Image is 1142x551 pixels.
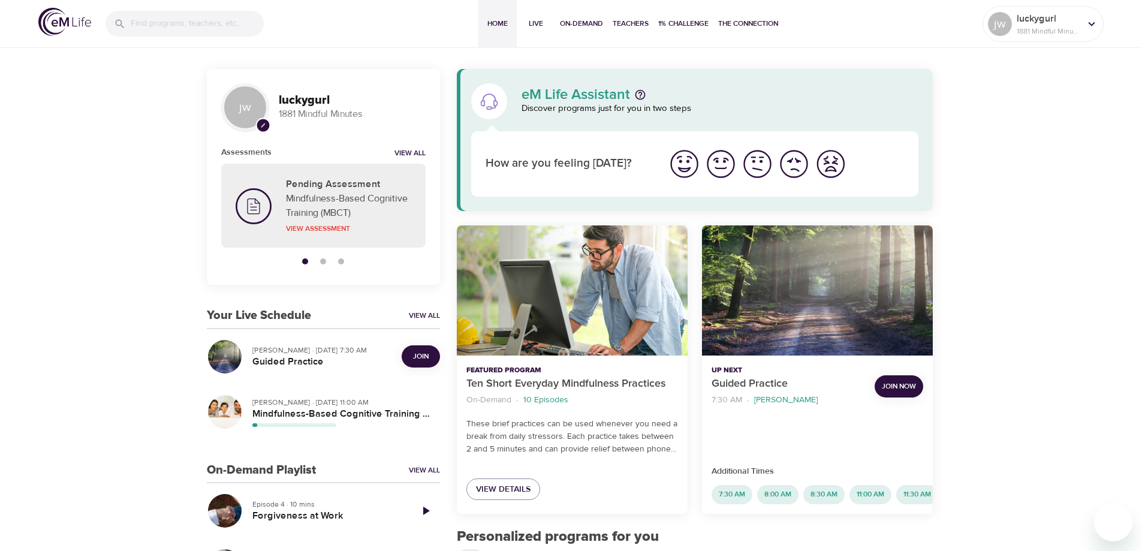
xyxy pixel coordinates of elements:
[896,489,938,499] span: 11:30 AM
[814,147,847,180] img: worst
[757,485,799,504] div: 8:00 AM
[522,88,630,102] p: eM Life Assistant
[394,149,426,159] a: View all notifications
[712,485,752,504] div: 7:30 AM
[666,146,703,182] button: I'm feeling great
[131,11,264,37] input: Find programs, teachers, etc...
[252,499,402,510] p: Episode 4 · 10 mins
[704,147,737,180] img: good
[776,146,812,182] button: I'm feeling bad
[522,17,550,30] span: Live
[757,489,799,499] span: 8:00 AM
[457,528,933,546] h2: Personalized programs for you
[207,463,316,477] h3: On-Demand Playlist
[712,392,865,408] nav: breadcrumb
[712,365,865,376] p: Up Next
[882,380,916,393] span: Join Now
[739,146,776,182] button: I'm feeling ok
[849,485,891,504] div: 11:00 AM
[875,375,923,398] button: Join Now
[286,223,411,234] p: View Assessment
[718,17,778,30] span: The Connection
[252,408,430,420] h5: Mindfulness-Based Cognitive Training (MBCT)
[483,17,512,30] span: Home
[466,394,511,407] p: On-Demand
[286,191,411,220] p: Mindfulness-Based Cognitive Training (MBCT)
[409,311,440,321] a: View All
[252,356,392,368] h5: Guided Practice
[849,489,891,499] span: 11:00 AM
[712,394,742,407] p: 7:30 AM
[1017,26,1080,37] p: 1881 Mindful Minutes
[466,365,678,376] p: Featured Program
[486,155,652,173] p: How are you feeling [DATE]?
[252,345,392,356] p: [PERSON_NAME] · [DATE] 7:30 AM
[207,309,311,323] h3: Your Live Schedule
[207,493,243,529] button: Forgiveness at Work
[741,147,774,180] img: ok
[286,178,411,191] h5: Pending Assessment
[803,489,845,499] span: 8:30 AM
[411,496,440,525] a: Play Episode
[221,146,272,159] h6: Assessments
[754,394,818,407] p: [PERSON_NAME]
[668,147,701,180] img: great
[702,225,933,356] button: Guided Practice
[480,92,499,111] img: eM Life Assistant
[252,397,430,408] p: [PERSON_NAME] · [DATE] 11:00 AM
[712,465,923,478] p: Additional Times
[466,478,540,501] a: View Details
[712,489,752,499] span: 7:30 AM
[712,376,865,392] p: Guided Practice
[516,392,519,408] li: ·
[613,17,649,30] span: Teachers
[279,94,426,107] h3: luckygurl
[658,17,709,30] span: 1% Challenge
[409,465,440,475] a: View All
[1017,11,1080,26] p: luckygurl
[778,147,810,180] img: bad
[988,12,1012,36] div: jw
[466,392,678,408] nav: breadcrumb
[279,107,426,121] p: 1881 Mindful Minutes
[466,376,678,392] p: Ten Short Everyday Mindfulness Practices
[457,225,688,356] button: Ten Short Everyday Mindfulness Practices
[466,418,678,456] p: These brief practices can be used whenever you need a break from daily stressors. Each practice t...
[1094,503,1132,541] iframe: Button to launch messaging window
[413,350,429,363] span: Join
[523,394,568,407] p: 10 Episodes
[747,392,749,408] li: ·
[252,510,402,522] h5: Forgiveness at Work
[812,146,849,182] button: I'm feeling worst
[402,345,440,368] button: Join
[896,485,938,504] div: 11:30 AM
[703,146,739,182] button: I'm feeling good
[560,17,603,30] span: On-Demand
[803,485,845,504] div: 8:30 AM
[522,102,919,116] p: Discover programs just for you in two steps
[38,8,91,36] img: logo
[476,482,531,497] span: View Details
[221,83,269,131] div: jw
